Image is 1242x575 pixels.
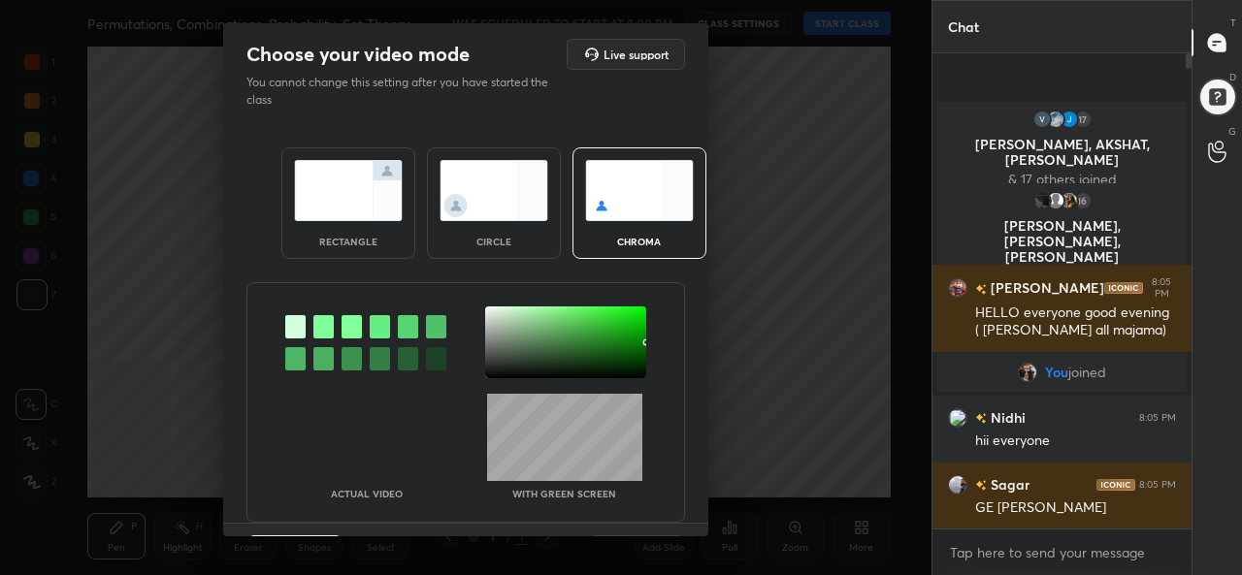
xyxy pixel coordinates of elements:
img: 76fa103526f5446992a297a972f85e1e.jpg [1032,191,1052,210]
div: 16 [1073,191,1093,210]
div: 17 [1073,110,1093,129]
img: 3 [1060,110,1079,129]
div: circle [455,237,533,246]
button: Previous [246,535,343,574]
p: & 17 others joined [949,172,1175,187]
h2: Choose your video mode [246,42,470,67]
img: default.png [1046,191,1065,210]
p: With green screen [512,489,616,498]
img: circleScreenIcon.acc0effb.svg [440,160,548,221]
p: G [1228,124,1236,139]
h6: Sagar [987,474,1030,495]
p: [PERSON_NAME], AKSHAT, [PERSON_NAME] [949,137,1175,168]
img: 8ea95a487823475697deb8a2b0a2b413.jpg [1018,363,1037,382]
img: no-rating-badge.077c3623.svg [975,413,987,424]
p: D [1229,70,1236,84]
img: iconic-dark.1390631f.png [1104,282,1143,294]
img: no-rating-badge.077c3623.svg [975,284,987,295]
img: 58ccc2c018d94b0984cd98826217ed62.jpg [1060,191,1079,210]
div: chroma [601,237,678,246]
h5: Live support [604,48,669,60]
span: joined [1068,365,1106,380]
div: hii everyone [975,431,1176,451]
img: chromaScreenIcon.c19ab0a0.svg [585,160,694,221]
span: You [1045,365,1068,380]
div: HELLO everyone good evening ( [PERSON_NAME] all majama) [975,303,1176,340]
p: [PERSON_NAME], [PERSON_NAME], [PERSON_NAME] [949,218,1175,265]
h6: [PERSON_NAME] [987,278,1104,299]
img: no-rating-badge.077c3623.svg [975,480,987,491]
div: 8:05 PM [1139,479,1176,491]
p: T [1230,16,1236,30]
img: 3 [1046,110,1065,129]
img: 3 [948,408,967,428]
div: GE [PERSON_NAME] [975,498,1176,518]
img: normalScreenIcon.ae25ed63.svg [294,160,403,221]
p: Chat [932,1,995,52]
div: 8:05 PM [1139,412,1176,424]
img: e74bc0d84242498f839c6848c9615443.png [948,278,967,298]
p: Actual Video [331,489,403,498]
h6: Nidhi [987,407,1026,428]
img: bea1741e89294f40bf49ecb75069fcef.82553847_3 [1032,110,1052,129]
div: 8:05 PM [1147,276,1176,300]
img: iconic-dark.1390631f.png [1096,479,1135,491]
p: You cannot change this setting after you have started the class [246,74,561,109]
div: rectangle [310,237,387,246]
img: 1ca11781dc7742428f4541a86af4ed33.jpg [948,475,967,495]
div: grid [932,98,1192,529]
